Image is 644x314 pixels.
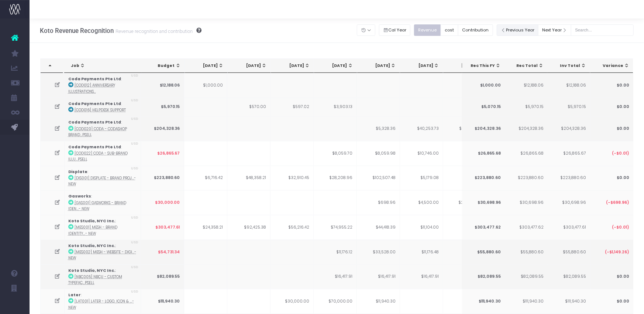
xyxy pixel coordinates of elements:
div: Rec This FY [469,63,501,69]
td: $16,417.91 [400,264,443,289]
div: Small button group [414,23,496,38]
td: : [65,98,141,116]
strong: Displate [68,169,87,175]
td: $12,188.06 [141,73,184,98]
strong: Koto Studio, NYC Inc. [68,268,115,273]
span: USD [131,117,138,122]
td: $8,059.98 [357,141,400,166]
div: Inv Total [554,63,586,69]
div: Small button group [379,23,414,38]
td: $111,940.30 [141,289,184,314]
td: $1,000.00 [462,73,505,98]
abbr: [COD020] Coda - Codashop Brand - Brand - Upsell [68,126,127,137]
th: Oct 25: activate to sort column ascending [443,59,486,73]
td: $204,328.36 [547,116,590,141]
td: $11,940.30 [357,289,400,314]
td: $0.00 [590,166,633,190]
td: $30,000.00 [271,289,314,314]
td: $55,880.60 [504,240,548,264]
abbr: [COD016] Helpdesk Support [75,108,126,112]
td: $26,865.67 [547,141,590,166]
td: $16,417.91 [314,264,357,289]
td: $111,940.30 [462,289,505,314]
th: Rec This FY: activate to sort column ascending [462,59,505,73]
th: : activate to sort column descending [41,59,63,73]
td: $102,507.48 [357,166,400,190]
th: Budget: activate to sort column ascending [142,59,185,73]
td: $0.00 [590,98,633,116]
td: $82,089.55 [462,264,505,289]
strong: Coda Payments Pte Ltd [68,119,121,125]
td: $11,176.12 [314,240,357,264]
td: $30,698.96 [462,190,505,215]
img: images/default_profile_image.png [9,299,20,310]
abbr: [COD012] Anniversary Illustrations [68,83,115,94]
td: $12,188.06 [547,73,590,98]
td: $70,000.00 [314,289,357,314]
td: $30,000.00 [141,190,184,215]
td: $5,970.15 [504,98,548,116]
div: [DATE] [321,63,353,69]
abbr: [LAT001] Later - Logo, Icon & Shape System - Brand - New [68,299,134,310]
td: $570.00 [227,98,271,116]
th: Variance: activate to sort column ascending [590,59,634,73]
td: $0.00 [590,264,633,289]
span: USD [131,215,138,220]
td: $26,865.68 [462,141,505,166]
td: $24,358.21 [184,215,227,240]
div: [DATE] [192,63,224,69]
button: Contribution [458,24,493,36]
td: $5,970.15 [547,98,590,116]
td: : [65,141,141,166]
td: $28,208.96 [314,166,357,190]
td: $597.02 [271,98,314,116]
abbr: [MES002] Mesh - Website - Digital - New [68,250,136,260]
div: Job [71,63,139,69]
button: Previous Year [497,24,539,36]
small: Revenue recognition and contribution [114,27,193,34]
span: USD [131,141,138,146]
div: Variance [597,63,630,69]
td: $30,698.96 [504,190,548,215]
abbr: [DIS001] Displate - Brand Project - Brand - New [68,176,136,186]
td: $27,820.90 [443,116,486,141]
td: $33,528.00 [357,240,400,264]
strong: Gasworks [68,193,91,199]
h3: Koto Revenue Recognition [40,27,202,34]
span: (-$0.01) [612,151,629,156]
td: $204,328.36 [504,116,548,141]
td: $223,880.60 [141,166,184,190]
td: : [65,240,141,264]
td: $54,731.34 [141,240,184,264]
td: $0.00 [590,116,633,141]
td: $223,880.60 [462,166,505,190]
td: $25,500.00 [443,190,486,215]
td: : [65,264,141,289]
td: : [65,215,141,240]
button: Next Year [538,24,571,36]
span: (-$698.96) [606,200,629,206]
td: $11,176.48 [400,240,443,264]
strong: Coda Payments Pte Ltd [68,144,121,150]
td: $4,500.00 [400,190,443,215]
td: $12,188.06 [504,73,548,98]
td: $5,179.08 [400,166,443,190]
td: $6,716.42 [184,166,227,190]
div: [DATE] [234,63,267,69]
button: Cal Year [379,24,411,36]
td: $223,880.60 [547,166,590,190]
span: (-$0.01) [612,224,629,230]
td: $32,910.45 [271,166,314,190]
span: USD [131,166,138,171]
input: Search... [571,24,634,36]
td: $44,418.39 [357,215,400,240]
div: [DATE] [278,63,310,69]
strong: Later [68,292,81,298]
td: $303,477.61 [547,215,590,240]
span: USD [131,289,138,294]
abbr: [GAS001] Gasworks - Brand Identity - Brand - New [68,200,126,211]
td: : [65,166,141,190]
td: $111,940.30 [504,289,548,314]
td: $10,746.00 [400,141,443,166]
span: USD [131,98,138,103]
